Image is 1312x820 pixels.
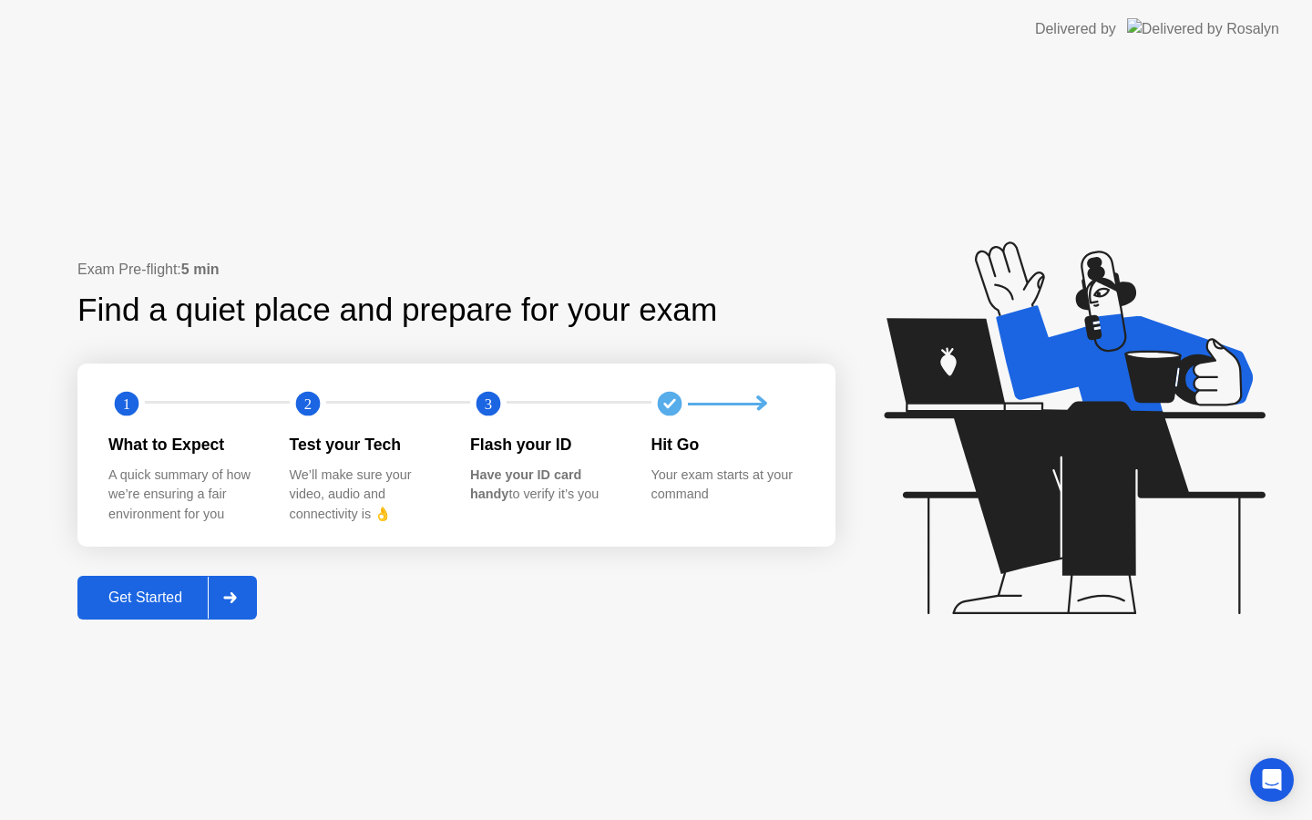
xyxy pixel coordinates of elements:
[290,433,442,456] div: Test your Tech
[83,589,208,606] div: Get Started
[651,433,804,456] div: Hit Go
[108,466,261,525] div: A quick summary of how we’re ensuring a fair environment for you
[123,395,130,413] text: 1
[1127,18,1279,39] img: Delivered by Rosalyn
[108,433,261,456] div: What to Expect
[470,433,622,456] div: Flash your ID
[77,259,835,281] div: Exam Pre-flight:
[651,466,804,505] div: Your exam starts at your command
[77,576,257,620] button: Get Started
[77,286,720,334] div: Find a quiet place and prepare for your exam
[470,467,581,502] b: Have your ID card handy
[470,466,622,505] div: to verify it’s you
[1250,758,1294,802] div: Open Intercom Messenger
[485,395,492,413] text: 3
[181,261,220,277] b: 5 min
[1035,18,1116,40] div: Delivered by
[303,395,311,413] text: 2
[290,466,442,525] div: We’ll make sure your video, audio and connectivity is 👌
